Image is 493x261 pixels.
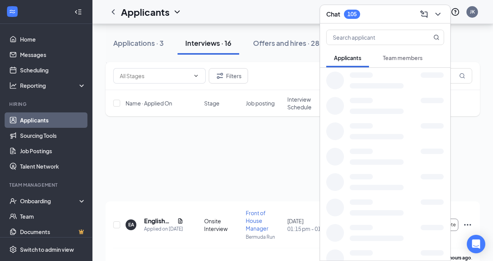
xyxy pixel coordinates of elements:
svg: Analysis [9,82,17,89]
a: Applicants [20,112,86,128]
div: Onsite Interview [204,217,241,233]
svg: MagnifyingGlass [433,34,439,40]
a: Talent Network [20,159,86,174]
button: Filter Filters [209,68,248,84]
span: Team members [383,54,423,61]
span: Interview Schedule [287,95,324,111]
h1: Applicants [121,5,169,18]
a: Scheduling [20,62,86,78]
p: Bermuda Run [246,234,283,240]
h3: Chat [326,10,340,18]
span: 01:15 pm - 01:45 pm [287,225,324,233]
div: Applications · 3 [113,38,164,48]
div: Team Management [9,182,84,188]
span: Front of House Manager [246,209,268,232]
a: Messages [20,47,86,62]
span: Applicants [334,54,361,61]
div: Reporting [20,82,86,89]
div: JK [470,8,475,15]
div: Open Intercom Messenger [467,235,485,253]
div: Onboarding [20,197,79,205]
div: 105 [347,11,357,17]
a: Team [20,209,86,224]
svg: UserCheck [9,197,17,205]
svg: Collapse [74,8,82,16]
div: Hiring [9,101,84,107]
span: Name · Applied On [126,99,172,107]
a: DocumentsCrown [20,224,86,239]
svg: Document [177,218,183,224]
input: All Stages [120,72,190,80]
svg: ChevronDown [193,73,199,79]
svg: Filter [215,71,225,80]
div: Switch to admin view [20,246,74,253]
span: Stage [204,99,220,107]
svg: WorkstreamLogo [8,8,16,15]
svg: ChevronLeft [109,7,118,17]
div: Offers and hires · 283 [253,38,324,48]
a: Job Postings [20,143,86,159]
a: Sourcing Tools [20,128,86,143]
svg: Settings [9,246,17,253]
b: 18 hours ago [443,255,471,261]
svg: ChevronDown [173,7,182,17]
button: ChevronDown [432,8,444,20]
div: [DATE] [287,217,324,233]
button: ComposeMessage [418,8,430,20]
svg: ComposeMessage [419,10,429,19]
svg: Ellipses [463,220,472,229]
input: Search applicant [327,30,418,45]
div: EA [128,221,134,228]
svg: ChevronDown [433,10,443,19]
svg: QuestionInfo [451,7,460,17]
a: Home [20,32,86,47]
span: Job posting [246,99,275,107]
div: Interviews · 16 [185,38,231,48]
h5: English ALYSSA [144,217,174,225]
div: Applied on [DATE] [144,225,183,233]
svg: MagnifyingGlass [459,73,465,79]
